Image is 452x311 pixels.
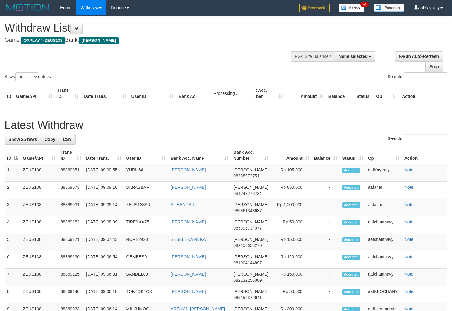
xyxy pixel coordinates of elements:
h4: Game: Bank: [5,37,295,43]
input: Search: [404,72,447,81]
td: - [312,286,340,303]
td: Rp 150,000 [271,269,311,286]
span: Copy 085895734077 to clipboard [233,226,262,231]
th: Amount: activate to sort column ascending [271,147,311,164]
td: aafchanthavy [366,251,402,269]
td: 8 [5,286,20,303]
td: NORE2420 [124,234,168,251]
div: PGA Site Balance / [291,51,335,62]
td: - [312,199,340,216]
input: Search: [404,134,447,143]
th: Balance [326,85,354,102]
span: 34 [360,2,368,7]
th: Action [400,85,447,102]
a: Stop [425,62,443,72]
td: ZEUS138 [20,216,58,234]
td: aafKayrany [366,164,402,182]
th: ID [5,85,14,102]
td: 1 [5,164,20,182]
span: [PERSON_NAME] [233,185,268,190]
label: Search: [388,134,447,143]
a: [PERSON_NAME] [170,254,206,259]
span: Copy [45,137,55,142]
a: Note [404,289,414,294]
th: ID: activate to sort column descending [5,147,20,164]
span: [PERSON_NAME] [233,202,268,207]
td: 88869125 [58,269,84,286]
span: CSV [63,137,72,142]
td: Rp 50,000 [271,286,311,303]
td: ZEUS138 [20,234,58,251]
td: - [312,269,340,286]
span: None selected [339,54,368,59]
span: Copy 082132256309 to clipboard [233,278,262,283]
th: Balance: activate to sort column ascending [312,147,340,164]
span: Accepted [342,168,361,173]
span: Accepted [342,289,361,295]
a: Show 25 rows [5,134,41,145]
span: [PERSON_NAME] [233,220,268,224]
th: Bank Acc. Number: activate to sort column ascending [231,147,271,164]
a: [PERSON_NAME] [170,185,206,190]
a: CSV [59,134,76,145]
td: 88869171 [58,234,84,251]
span: OXPLAY > ZEUS138 [21,37,65,44]
td: 4 [5,216,20,234]
h1: Latest Withdraw [5,119,447,131]
a: Copy [41,134,59,145]
td: TOKTOKTOK [124,286,168,303]
th: Game/API: activate to sort column ascending [20,147,58,164]
span: [PERSON_NAME] [79,37,118,44]
th: Trans ID: activate to sort column ascending [58,147,84,164]
a: Run Auto-Refresh [395,51,443,62]
span: Accepted [342,272,361,277]
td: BANDEL88 [124,269,168,286]
span: Accepted [342,255,361,260]
button: None selected [335,51,375,62]
th: Amount [285,85,326,102]
h1: Withdraw List [5,22,295,34]
span: [PERSON_NAME] [233,254,268,259]
td: TIREXXX75 [124,216,168,234]
td: 7 [5,269,20,286]
td: [DATE] 09:08:09 [84,216,124,234]
td: 5 [5,234,20,251]
td: 88869051 [58,164,84,182]
td: ZEUS138 [20,182,58,199]
td: - [312,182,340,199]
span: Copy 085156376641 to clipboard [233,295,262,300]
td: Rp 850,000 [271,182,311,199]
a: Note [404,202,414,207]
a: Note [404,220,414,224]
th: Bank Acc. Number [244,85,285,102]
label: Show entries [5,72,51,81]
td: [DATE] 09:09:16 [84,182,124,199]
span: Copy 081242273724 to clipboard [233,191,262,196]
th: Op [374,85,400,102]
td: 6 [5,251,20,269]
td: [DATE] 09:06:31 [84,269,124,286]
td: ZEUS138 [20,251,58,269]
td: aafanarl [366,182,402,199]
td: ZEUS138 [20,164,58,182]
a: [PERSON_NAME] [170,167,206,172]
td: 88869146 [58,286,84,303]
th: Op: activate to sort column ascending [366,147,402,164]
td: aafchanthavy [366,269,402,286]
th: User ID: activate to sort column ascending [124,147,168,164]
td: - [312,251,340,269]
td: ZEUS138 [20,269,58,286]
span: Accepted [342,202,361,208]
td: GEMBES01 [124,251,168,269]
a: Note [404,254,414,259]
select: Showentries [15,72,38,81]
a: [PERSON_NAME] [170,220,206,224]
td: - [312,164,340,182]
label: Search: [388,72,447,81]
img: Feedback.jpg [299,4,330,12]
td: aafchanthavy [366,216,402,234]
a: SESELENA REKA [170,237,206,242]
td: aafanarl [366,199,402,216]
th: Status: activate to sort column ascending [340,147,366,164]
td: 88869182 [58,216,84,234]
